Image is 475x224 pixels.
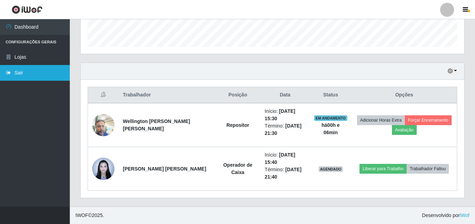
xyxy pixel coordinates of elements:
button: Liberar para Trabalho [359,164,407,174]
span: Desenvolvido por [422,212,469,219]
img: 1742846870859.jpeg [92,154,114,183]
a: iWof [460,212,469,218]
img: CoreUI Logo [12,5,43,14]
th: Trabalhador [119,87,215,103]
strong: Wellington [PERSON_NAME] [PERSON_NAME] [123,118,190,131]
strong: [PERSON_NAME] [PERSON_NAME] [123,166,206,172]
span: EM ANDAMENTO [314,115,347,121]
time: [DATE] 15:30 [265,108,295,121]
button: Avaliação [392,125,417,135]
button: Adicionar Horas Extra [357,115,405,125]
li: Término: [265,122,305,137]
strong: Repositor [227,122,249,128]
th: Posição [215,87,260,103]
button: Trabalhador Faltou [407,164,449,174]
span: © 2025 . [75,212,104,219]
button: Forçar Encerramento [405,115,452,125]
th: Status [310,87,351,103]
span: AGENDADO [319,166,343,172]
th: Opções [351,87,457,103]
th: Data [260,87,310,103]
strong: há 00 h e 06 min [321,122,340,135]
li: Início: [265,108,305,122]
img: 1749490683710.jpeg [92,110,114,140]
time: [DATE] 15:40 [265,152,295,165]
strong: Operador de Caixa [223,162,252,175]
li: Início: [265,151,305,166]
span: IWOF [75,212,88,218]
li: Término: [265,166,305,181]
